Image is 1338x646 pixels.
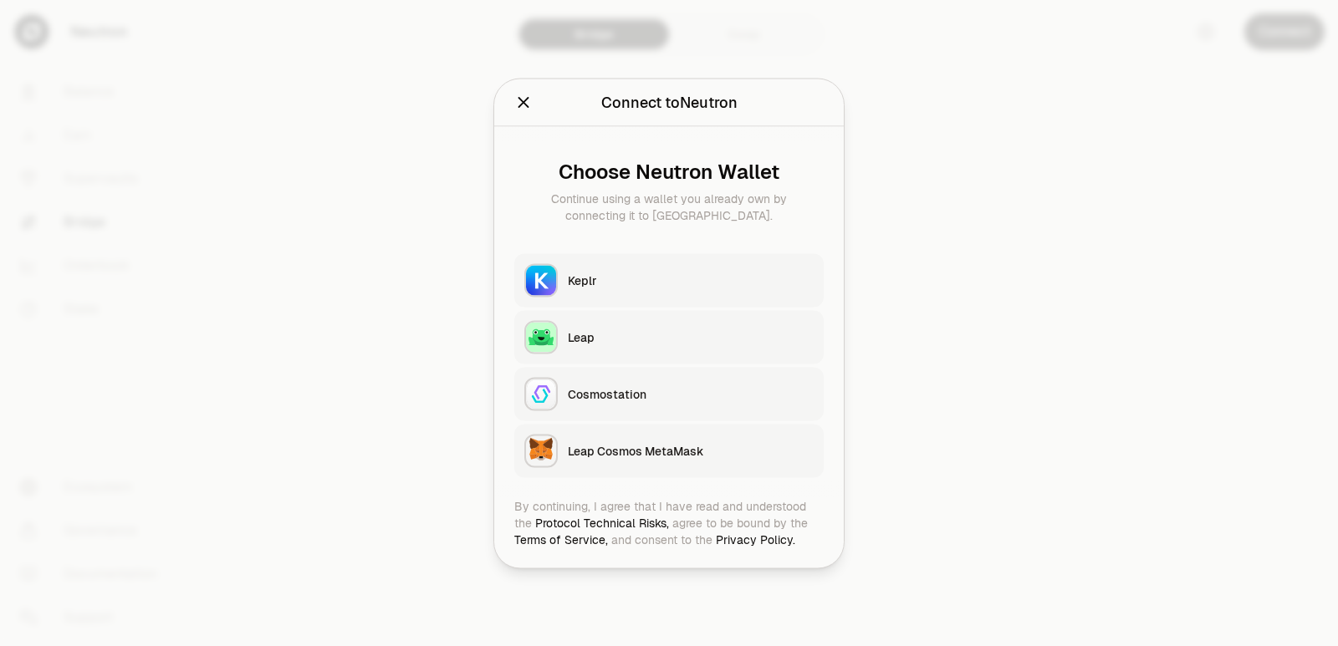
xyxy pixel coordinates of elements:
[526,435,556,465] img: Leap Cosmos MetaMask
[514,424,824,477] button: Leap Cosmos MetaMaskLeap Cosmos MetaMask
[535,515,669,530] a: Protocol Technical Risks,
[514,532,608,547] a: Terms of Service,
[526,322,556,352] img: Leap
[526,379,556,409] img: Cosmostation
[514,253,824,307] button: KeplrKeplr
[514,367,824,420] button: CosmostationCosmostation
[526,265,556,295] img: Keplr
[514,90,533,114] button: Close
[528,160,810,183] div: Choose Neutron Wallet
[514,310,824,364] button: LeapLeap
[716,532,795,547] a: Privacy Policy.
[514,497,824,547] div: By continuing, I agree that I have read and understood the agree to be bound by the and consent t...
[568,442,814,459] div: Leap Cosmos MetaMask
[568,385,814,402] div: Cosmostation
[568,272,814,288] div: Keplr
[601,90,738,114] div: Connect to Neutron
[568,328,814,345] div: Leap
[528,190,810,223] div: Continue using a wallet you already own by connecting it to [GEOGRAPHIC_DATA].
